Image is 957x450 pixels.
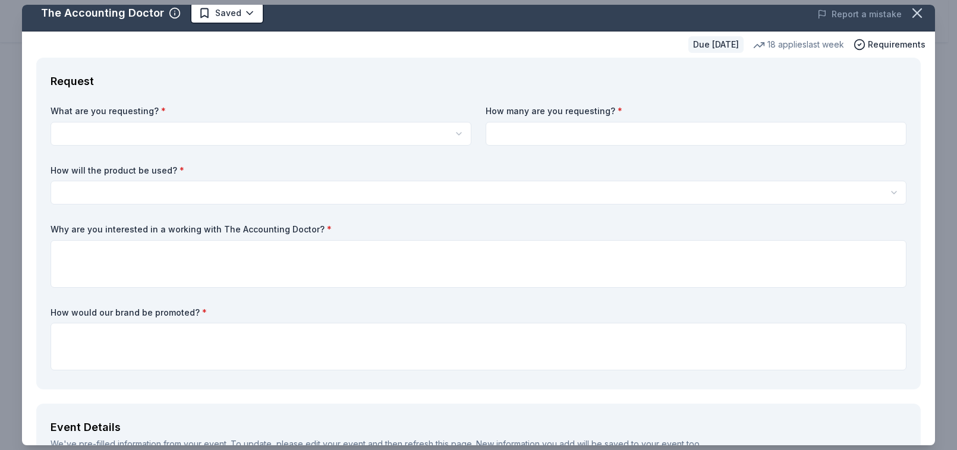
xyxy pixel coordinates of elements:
label: How will the product be used? [51,165,906,177]
label: How many are you requesting? [486,105,906,117]
div: Request [51,72,906,91]
label: How would our brand be promoted? [51,307,906,319]
span: Requirements [868,37,925,52]
label: Why are you interested in a working with The Accounting Doctor? [51,224,906,235]
button: Requirements [854,37,925,52]
div: The Accounting Doctor [41,4,164,23]
label: What are you requesting? [51,105,471,117]
button: Report a mistake [817,7,902,21]
button: Saved [190,2,264,24]
div: Event Details [51,418,906,437]
span: Saved [215,6,241,20]
div: 18 applies last week [753,37,844,52]
div: Due [DATE] [688,36,744,53]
